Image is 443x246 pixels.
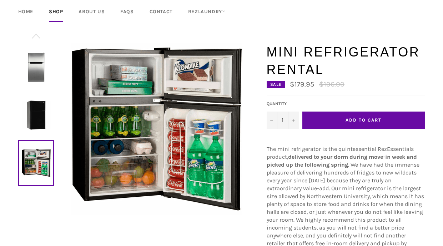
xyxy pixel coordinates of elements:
[288,112,299,129] button: Increase quantity
[42,1,70,22] a: Shop
[267,112,277,129] button: Decrease quantity
[267,153,417,168] strong: delivered to your dorm during move-in week and picked up the following spring
[267,101,299,107] label: Quantity
[71,1,112,22] a: About Us
[267,146,414,160] span: The mini refrigerator is the quintessential RezEssentials product,
[11,1,40,22] a: Home
[71,43,242,215] img: Mini Refrigerator Rental
[290,80,314,88] span: $179.95
[113,1,141,22] a: FAQs
[302,112,425,129] button: Add to Cart
[22,53,51,82] img: Mini Refrigerator Rental
[181,1,232,22] a: RezLaundry
[267,81,285,88] div: Sale
[142,1,180,22] a: Contact
[346,117,381,123] span: Add to Cart
[319,80,344,88] s: $196.00
[267,43,425,79] h1: Mini Refrigerator Rental
[22,100,51,129] img: Mini Refrigerator Rental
